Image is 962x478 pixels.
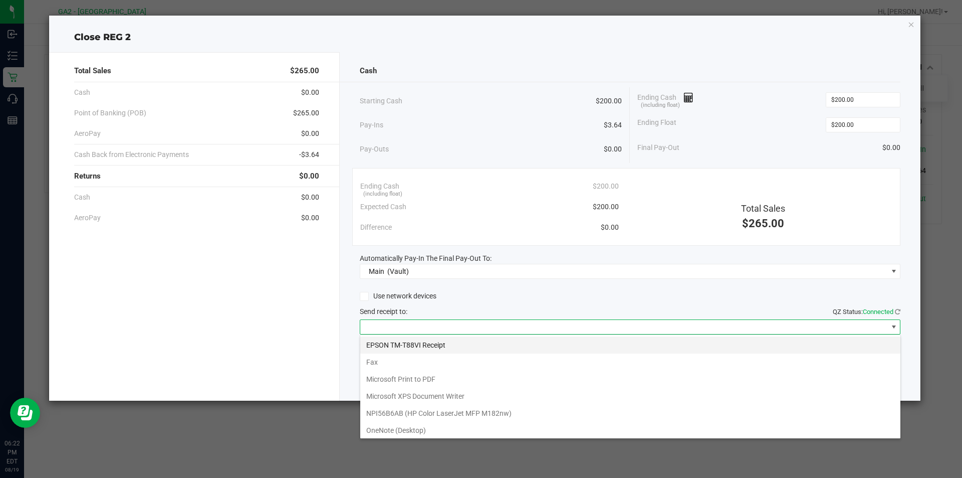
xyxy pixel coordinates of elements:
[360,388,900,405] li: Microsoft XPS Document Writer
[10,398,40,428] iframe: Resource center
[593,202,619,212] span: $200.00
[299,171,319,182] span: $0.00
[360,222,392,233] span: Difference
[637,142,679,153] span: Final Pay-Out
[74,128,101,139] span: AeroPay
[360,291,436,301] label: Use network devices
[604,144,622,154] span: $0.00
[360,144,389,154] span: Pay-Outs
[863,308,893,315] span: Connected
[74,108,146,118] span: Point of Banking (POB)
[360,120,383,130] span: Pay-Ins
[833,308,900,315] span: QZ Status:
[360,202,406,212] span: Expected Cash
[369,267,384,275] span: Main
[49,31,921,44] div: Close REG 2
[360,254,492,262] span: Automatically Pay-In The Final Pay-Out To:
[360,371,900,388] li: Microsoft Print to PDF
[387,267,409,275] span: (Vault)
[360,337,900,354] li: EPSON TM-T88VI Receipt
[360,405,900,422] li: NPI56B6AB (HP Color LaserJet MFP M182nw)
[360,307,407,315] span: Send receipt to:
[74,166,319,187] div: Returns
[742,217,784,230] span: $265.00
[290,65,319,77] span: $265.00
[293,108,319,118] span: $265.00
[74,192,90,203] span: Cash
[882,142,900,153] span: $0.00
[360,96,402,106] span: Starting Cash
[74,65,111,77] span: Total Sales
[74,87,90,98] span: Cash
[74,213,101,223] span: AeroPay
[601,222,619,233] span: $0.00
[637,117,676,132] span: Ending Float
[301,213,319,223] span: $0.00
[360,181,399,192] span: Ending Cash
[741,203,785,214] span: Total Sales
[637,92,693,107] span: Ending Cash
[641,101,680,110] span: (including float)
[596,96,622,106] span: $200.00
[360,354,900,371] li: Fax
[74,149,189,160] span: Cash Back from Electronic Payments
[363,190,402,199] span: (including float)
[593,181,619,192] span: $200.00
[301,128,319,139] span: $0.00
[301,87,319,98] span: $0.00
[299,149,319,160] span: -$3.64
[360,65,377,77] span: Cash
[301,192,319,203] span: $0.00
[360,422,900,439] li: OneNote (Desktop)
[604,120,622,130] span: $3.64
